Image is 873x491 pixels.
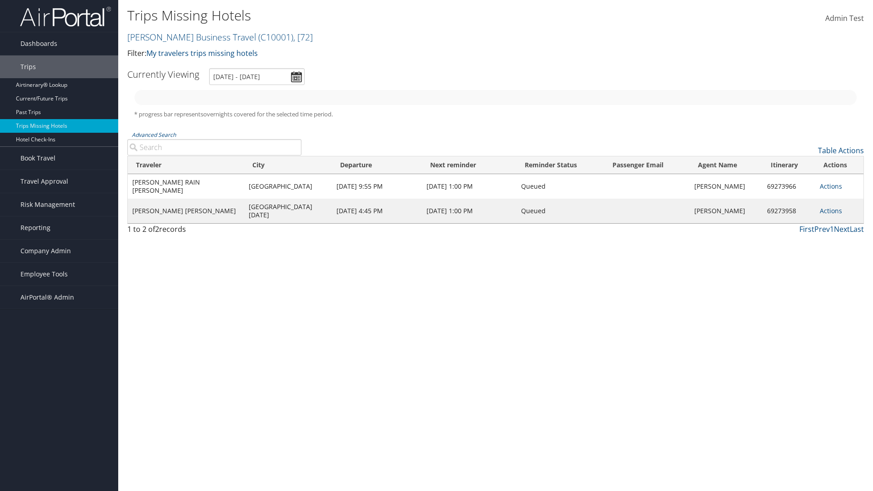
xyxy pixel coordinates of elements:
[128,199,244,223] td: [PERSON_NAME] [PERSON_NAME]
[422,199,517,223] td: [DATE] 1:00 PM
[146,48,258,58] a: My travelers trips missing hotels
[127,139,301,155] input: Advanced Search
[815,156,863,174] th: Actions
[20,55,36,78] span: Trips
[244,199,332,223] td: [GEOGRAPHIC_DATA][DATE]
[293,31,313,43] span: , [ 72 ]
[134,110,857,119] h5: * progress bar represents overnights covered for the selected time period.
[20,193,75,216] span: Risk Management
[20,263,68,286] span: Employee Tools
[799,224,814,234] a: First
[332,199,422,223] td: [DATE] 4:45 PM
[604,156,690,174] th: Passenger Email: activate to sort column ascending
[818,145,864,155] a: Table Actions
[763,156,815,174] th: Itinerary
[814,224,830,234] a: Prev
[834,224,850,234] a: Next
[155,224,159,234] span: 2
[517,174,604,199] td: Queued
[20,6,111,27] img: airportal-logo.png
[128,156,244,174] th: Traveler: activate to sort column ascending
[830,224,834,234] a: 1
[20,147,55,170] span: Book Travel
[132,131,176,139] a: Advanced Search
[20,170,68,193] span: Travel Approval
[763,174,815,199] td: 69273966
[258,31,293,43] span: ( C10001 )
[422,156,517,174] th: Next reminder
[20,32,57,55] span: Dashboards
[763,199,815,223] td: 69273958
[332,156,422,174] th: Departure: activate to sort column ascending
[825,13,864,23] span: Admin Test
[20,286,74,309] span: AirPortal® Admin
[209,68,305,85] input: [DATE] - [DATE]
[850,224,864,234] a: Last
[20,240,71,262] span: Company Admin
[332,174,422,199] td: [DATE] 9:55 PM
[690,199,762,223] td: [PERSON_NAME]
[128,174,244,199] td: [PERSON_NAME] RAIN [PERSON_NAME]
[127,68,199,80] h3: Currently Viewing
[127,48,618,60] p: Filter:
[820,182,842,190] a: Actions
[127,224,301,239] div: 1 to 2 of records
[422,174,517,199] td: [DATE] 1:00 PM
[690,174,762,199] td: [PERSON_NAME]
[820,206,842,215] a: Actions
[517,199,604,223] td: Queued
[825,5,864,33] a: Admin Test
[244,156,332,174] th: City: activate to sort column ascending
[517,156,604,174] th: Reminder Status
[127,6,618,25] h1: Trips Missing Hotels
[127,31,313,43] a: [PERSON_NAME] Business Travel
[690,156,762,174] th: Agent Name
[244,174,332,199] td: [GEOGRAPHIC_DATA]
[20,216,50,239] span: Reporting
